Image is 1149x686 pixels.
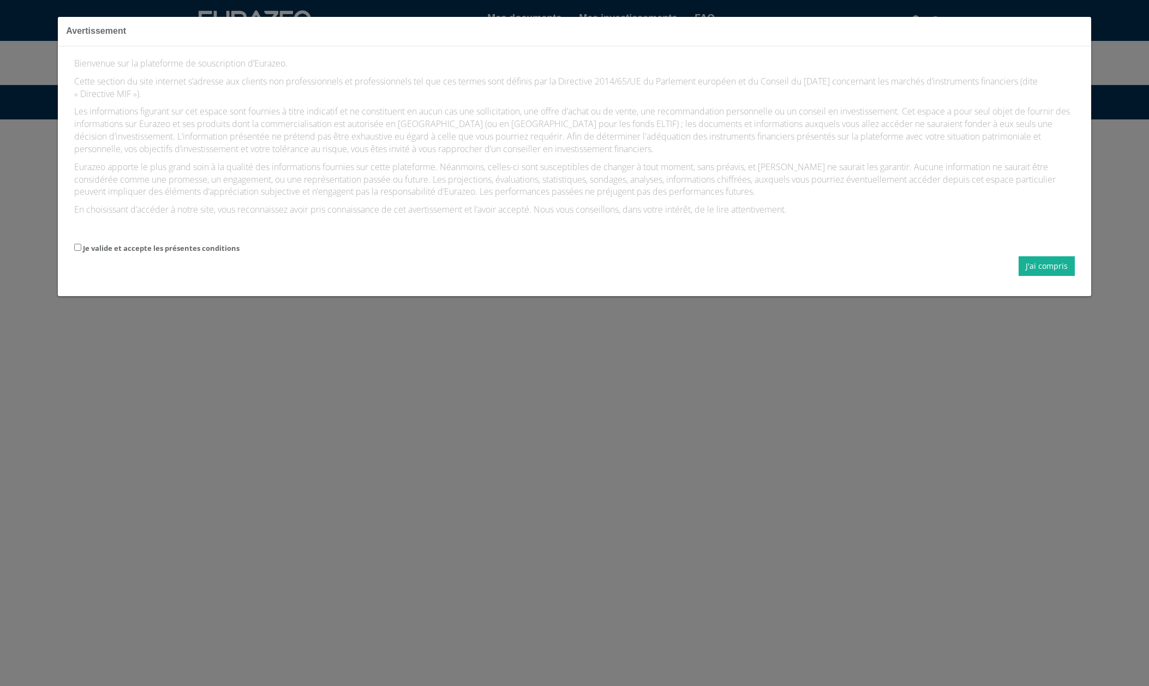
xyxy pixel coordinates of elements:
label: Je valide et accepte les présentes conditions [83,243,240,254]
p: Bienvenue sur la plateforme de souscription d’Eurazeo. [74,57,1074,70]
p: Cette section du site internet s’adresse aux clients non professionnels et professionnels tel que... [74,75,1074,100]
h3: Avertissement [66,25,1082,38]
button: J'ai compris [1019,256,1075,276]
p: En choisissant d’accéder à notre site, vous reconnaissez avoir pris connaissance de cet avertisse... [74,203,1074,216]
p: Les informations figurant sur cet espace sont fournies à titre indicatif et ne constituent en auc... [74,105,1074,155]
p: Eurazeo apporte le plus grand soin à la qualité des informations fournies sur cette plateforme. N... [74,161,1074,198]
